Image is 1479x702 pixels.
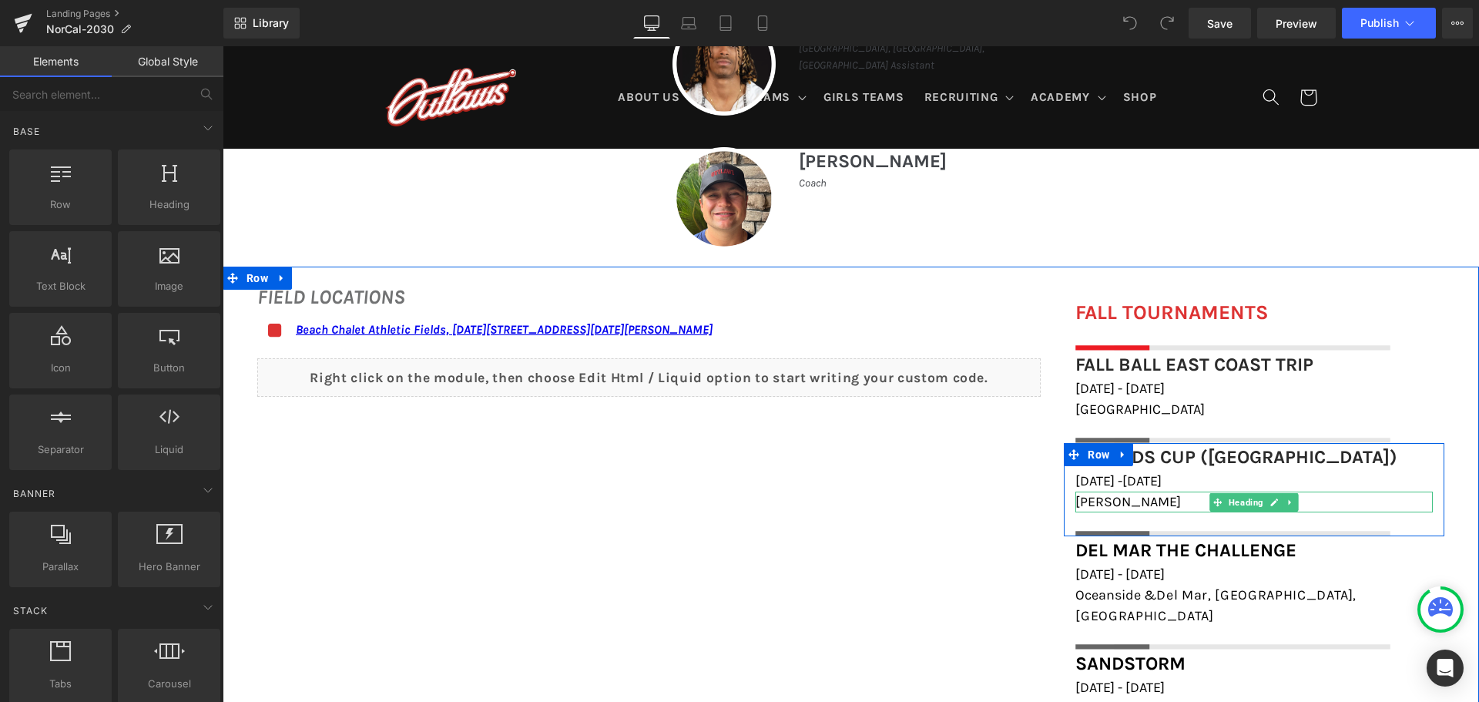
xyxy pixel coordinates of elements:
span: Stack [12,603,49,618]
span: Separator [14,442,107,458]
a: Mobile [744,8,781,39]
span: Row [20,220,49,244]
span: [DATE] - [DATE] [853,334,942,351]
span: Del Mar, [GEOGRAPHIC_DATA], [GEOGRAPHIC_DATA] [853,540,1134,578]
span: NorCal-2030 [46,23,114,35]
a: Preview [1257,8,1336,39]
span: Sandstorm [853,606,963,628]
font: Del Mar The Challenge [853,493,1074,515]
span: Liquid [122,442,216,458]
font: Fall Ball East Coast Trip [853,307,1091,329]
font: Legends Cup ([GEOGRAPHIC_DATA]) [853,400,1175,422]
span: Oceanside & [853,540,934,557]
a: Beach Chalet Athletic Fields, [DATE][STREET_ADDRESS][DATE][PERSON_NAME] [73,276,490,291]
button: Redo [1152,8,1182,39]
a: New Library [223,8,300,39]
span: Carousel [122,676,216,692]
button: Undo [1115,8,1145,39]
button: Publish [1342,8,1436,39]
span: Indio, [GEOGRAPHIC_DATA] [853,653,1021,670]
span: Icon [14,360,107,376]
span: Publish [1360,17,1399,29]
button: More [1442,8,1473,39]
span: Row [861,397,890,420]
span: Preview [1276,15,1317,32]
span: Image [122,278,216,294]
a: Desktop [633,8,670,39]
span: Hero Banner [122,559,216,575]
span: Save [1207,15,1232,32]
div: Open Intercom Messenger [1427,650,1464,687]
span: Parallax [14,559,107,575]
i: Coach [576,130,604,143]
span: [GEOGRAPHIC_DATA] [853,354,982,371]
span: Base [12,124,42,139]
i: FIELD LOCATIONS [35,239,183,263]
a: Expand / Collapse [1060,447,1076,465]
span: Row [14,196,107,213]
span: Heading [122,196,216,213]
span: Button [122,360,216,376]
a: Global Style [112,46,223,77]
font: FALL TOURNAMENTS [853,254,1046,278]
span: [PERSON_NAME] [853,447,958,464]
a: Laptop [670,8,707,39]
a: Landing Pages [46,8,223,20]
span: Text Block [14,278,107,294]
span: [DATE] - [DATE] [853,519,942,536]
span: [DATE] - [DATE] [853,633,942,650]
span: Library [253,16,289,30]
span: Tabs [14,676,107,692]
h1: [PERSON_NAME] [576,101,807,129]
span: Heading [1003,447,1044,465]
a: Expand / Collapse [49,220,69,244]
span: Banner [12,486,57,501]
span: [DATE] -[DATE] [853,426,939,443]
a: Expand / Collapse [890,397,911,420]
a: Tablet [707,8,744,39]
